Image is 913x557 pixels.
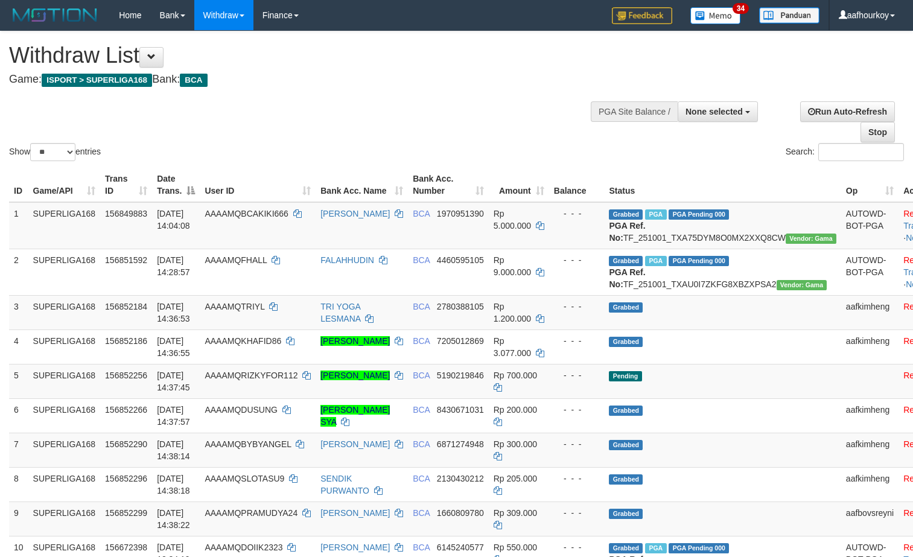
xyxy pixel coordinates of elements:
span: AAAAMQFHALL [205,255,267,265]
span: AAAAMQBCAKIKI666 [205,209,288,218]
div: - - - [554,335,600,347]
div: - - - [554,404,600,416]
span: Grabbed [609,302,643,313]
td: TF_251001_TXA75DYM8O0MX2XXQ8CW [604,202,841,249]
th: Op: activate to sort column ascending [841,168,899,202]
td: AUTOWD-BOT-PGA [841,202,899,249]
span: Grabbed [609,337,643,347]
span: Grabbed [609,440,643,450]
span: Copy 6871274948 to clipboard [437,439,484,449]
span: AAAAMQSLOTASU9 [205,474,284,483]
span: AAAAMQDOIIK2323 [205,543,282,552]
div: - - - [554,208,600,220]
span: 156852266 [105,405,147,415]
a: FALAHHUDIN [320,255,374,265]
span: [DATE] 14:38:14 [157,439,190,461]
a: [PERSON_NAME] [320,543,390,552]
span: BCA [413,371,430,380]
span: 156852186 [105,336,147,346]
span: [DATE] 14:36:53 [157,302,190,323]
span: 156852290 [105,439,147,449]
span: Copy 1660809780 to clipboard [437,508,484,518]
span: PGA Pending [669,543,729,553]
span: Rp 9.000.000 [494,255,531,277]
span: Rp 1.200.000 [494,302,531,323]
span: BCA [413,508,430,518]
span: Grabbed [609,209,643,220]
td: 6 [9,398,28,433]
td: SUPERLIGA168 [28,398,101,433]
img: MOTION_logo.png [9,6,101,24]
span: Copy 4460595105 to clipboard [437,255,484,265]
div: - - - [554,301,600,313]
td: 4 [9,329,28,364]
h4: Game: Bank: [9,74,597,86]
span: [DATE] 14:37:45 [157,371,190,392]
span: BCA [413,336,430,346]
span: BCA [413,209,430,218]
span: BCA [413,439,430,449]
span: [DATE] 14:38:22 [157,508,190,530]
span: Grabbed [609,406,643,416]
a: TRI YOGA LESMANA [320,302,360,323]
span: Marked by aafsoycanthlai [645,256,666,266]
span: [DATE] 14:38:18 [157,474,190,495]
span: None selected [686,107,743,116]
span: BCA [413,474,430,483]
td: 3 [9,295,28,329]
td: aafbovsreyni [841,501,899,536]
div: - - - [554,438,600,450]
span: 156672398 [105,543,147,552]
div: - - - [554,473,600,485]
div: - - - [554,369,600,381]
td: SUPERLIGA168 [28,329,101,364]
select: Showentries [30,143,75,161]
span: Vendor URL: https://trx31.1velocity.biz [777,280,827,290]
span: BCA [413,405,430,415]
td: aafkimheng [841,295,899,329]
span: 34 [733,3,749,14]
span: [DATE] 14:37:57 [157,405,190,427]
span: Rp 700.000 [494,371,537,380]
span: ISPORT > SUPERLIGA168 [42,74,152,87]
span: AAAAMQDUSUNG [205,405,278,415]
b: PGA Ref. No: [609,221,645,243]
a: SENDIK PURWANTO [320,474,369,495]
td: aafkimheng [841,467,899,501]
a: [PERSON_NAME] [320,439,390,449]
span: 156852299 [105,508,147,518]
td: AUTOWD-BOT-PGA [841,249,899,295]
span: Pending [609,371,641,381]
span: Rp 5.000.000 [494,209,531,231]
td: 9 [9,501,28,536]
img: panduan.png [759,7,819,24]
th: Game/API: activate to sort column ascending [28,168,101,202]
span: Rp 205.000 [494,474,537,483]
td: SUPERLIGA168 [28,364,101,398]
div: - - - [554,254,600,266]
label: Search: [786,143,904,161]
th: Balance [549,168,605,202]
span: PGA Pending [669,209,729,220]
th: User ID: activate to sort column ascending [200,168,316,202]
td: 1 [9,202,28,249]
td: aafkimheng [841,329,899,364]
td: 8 [9,467,28,501]
td: 2 [9,249,28,295]
th: ID [9,168,28,202]
span: AAAAMQTRIYL [205,302,264,311]
span: Rp 550.000 [494,543,537,552]
span: Rp 309.000 [494,508,537,518]
span: Copy 8430671031 to clipboard [437,405,484,415]
span: Rp 300.000 [494,439,537,449]
span: 156851592 [105,255,147,265]
span: AAAAMQRIZKYFOR112 [205,371,297,380]
h1: Withdraw List [9,43,597,68]
span: Vendor URL: https://trx31.1velocity.biz [786,234,836,244]
span: Grabbed [609,509,643,519]
span: Copy 1970951390 to clipboard [437,209,484,218]
a: [PERSON_NAME] [320,209,390,218]
span: [DATE] 14:04:08 [157,209,190,231]
span: Copy 2780388105 to clipboard [437,302,484,311]
div: - - - [554,541,600,553]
